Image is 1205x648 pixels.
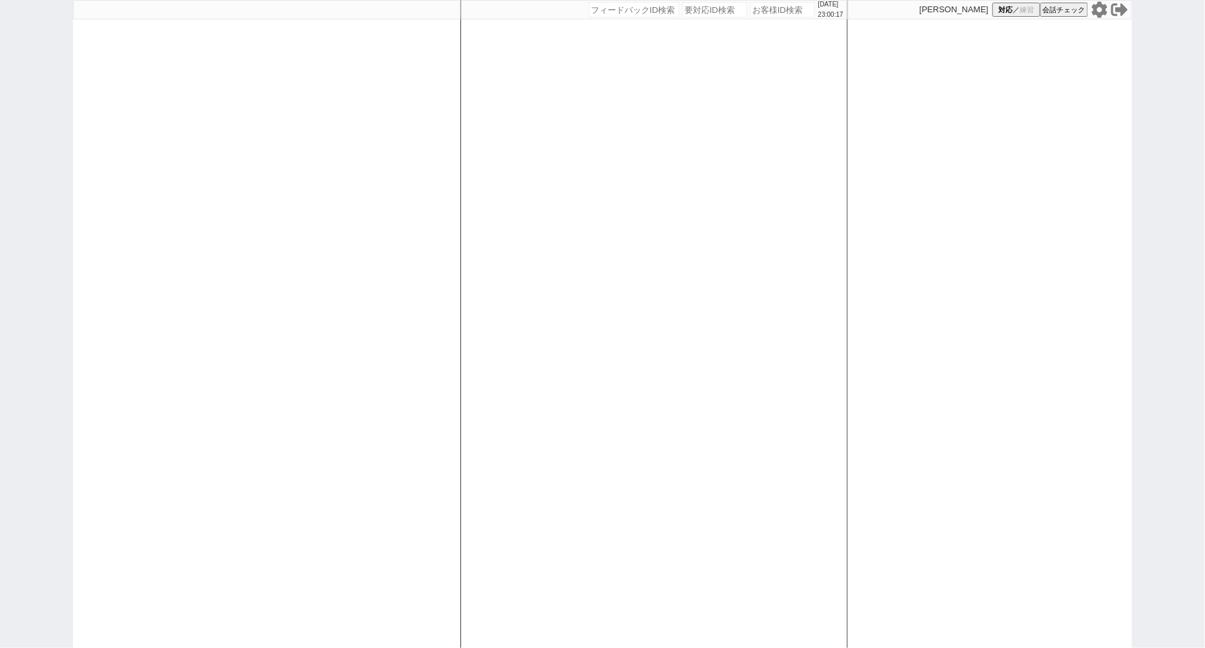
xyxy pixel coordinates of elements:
[993,3,1040,17] button: 対応／練習
[1040,3,1088,17] button: 会話チェック
[1020,5,1035,15] span: 練習
[1043,5,1086,15] span: 会話チェック
[683,2,747,17] input: 要対応ID検索
[750,2,815,17] input: お客様ID検索
[589,2,679,17] input: フィードバックID検索
[999,5,1013,15] span: 対応
[818,10,843,20] p: 23:00:17
[920,5,989,15] p: [PERSON_NAME]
